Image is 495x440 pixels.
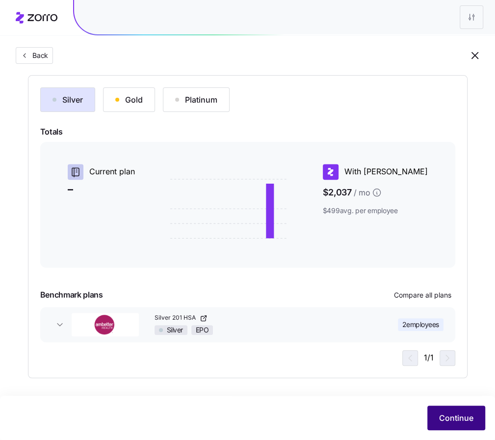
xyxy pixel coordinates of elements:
[68,164,135,180] div: Current plan
[155,314,198,322] span: Silver 201 HSA
[196,326,209,334] span: EPO
[175,94,217,106] div: Platinum
[390,287,455,303] button: Compare all plans
[115,94,143,106] div: Gold
[353,187,370,199] span: / mo
[40,126,455,138] span: Totals
[40,307,455,342] button: AmbetterSilver 201 HSASilverEPO2employees
[52,94,83,106] div: Silver
[167,326,183,334] span: Silver
[16,47,53,64] button: Back
[323,206,428,216] span: $499 avg. per employee
[163,87,230,112] button: Platinum
[427,406,485,430] button: Continue
[323,184,428,202] span: $2,037
[402,320,439,330] span: 2 employees
[68,184,135,194] span: –
[40,289,103,301] span: Benchmark plans
[402,350,455,366] div: 1 / 1
[439,412,473,424] span: Continue
[28,51,48,60] span: Back
[72,313,139,336] img: Ambetter
[40,87,95,112] button: Silver
[394,290,451,300] span: Compare all plans
[155,314,366,322] a: Silver 201 HSA
[103,87,155,112] button: Gold
[323,164,428,180] div: With [PERSON_NAME]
